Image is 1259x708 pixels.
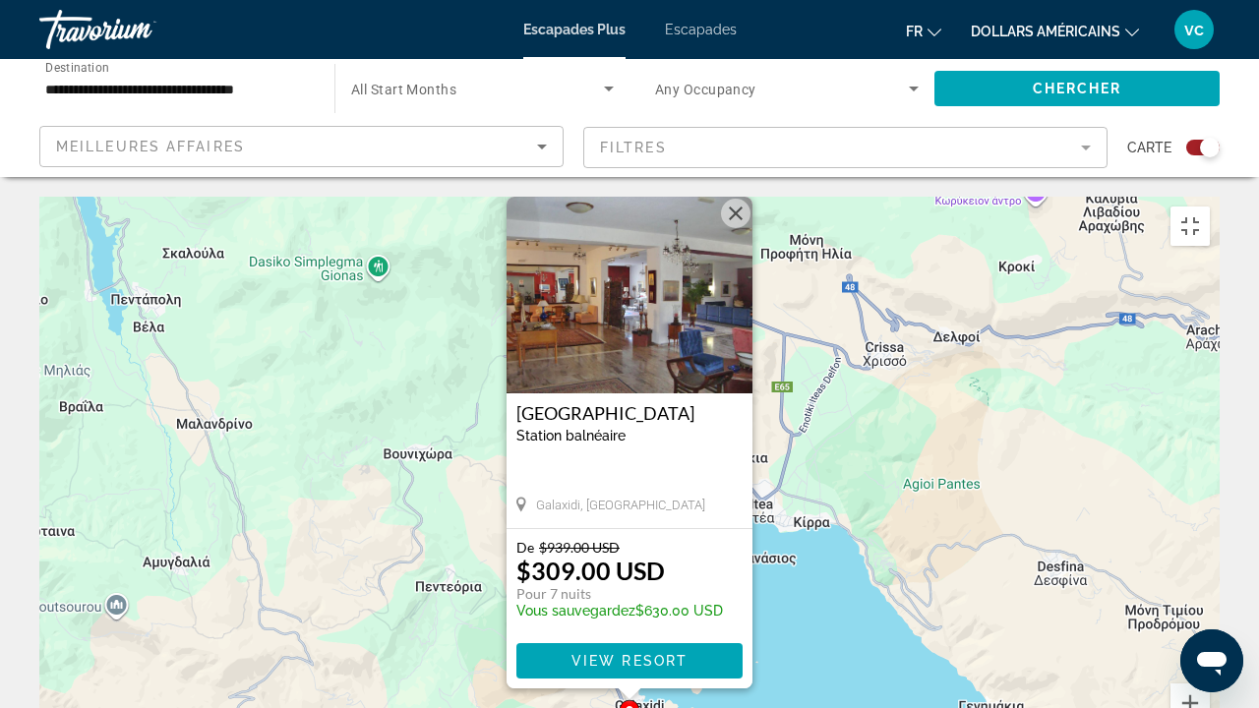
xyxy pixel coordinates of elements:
span: De [516,539,534,556]
font: vc [1184,19,1204,39]
mat-select: Sort by [56,135,547,158]
img: 3822O01X.jpg [507,197,752,393]
span: Chercher [1033,81,1122,96]
button: Chercher [934,71,1220,106]
span: Galaxidi, [GEOGRAPHIC_DATA] [536,498,705,512]
iframe: Bouton de lancement de la fenêtre de messagerie [1180,629,1243,692]
a: [GEOGRAPHIC_DATA] [516,403,743,423]
a: Escapades [665,22,737,37]
span: $939.00 USD [539,539,620,556]
button: Passer en plein écran [1170,206,1210,246]
span: Meilleures affaires [56,139,245,154]
span: View Resort [571,653,688,669]
button: Fermer [721,199,750,228]
p: $309.00 USD [516,556,665,585]
p: $630.00 USD [516,603,723,619]
a: Travorium [39,4,236,55]
span: Carte [1127,134,1171,161]
span: Destination [45,60,109,74]
button: Changer de langue [906,17,941,45]
span: Station balnéaire [516,428,626,443]
button: Menu utilisateur [1169,9,1220,50]
span: Any Occupancy [655,82,756,97]
a: Escapades Plus [523,22,626,37]
button: View Resort [516,643,743,678]
font: dollars américains [971,24,1120,39]
button: Changer de devise [971,17,1139,45]
span: Vous sauvegardez [516,603,635,619]
p: Pour 7 nuits [516,585,723,603]
span: All Start Months [351,82,456,97]
font: fr [906,24,923,39]
button: Filter [583,126,1108,169]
